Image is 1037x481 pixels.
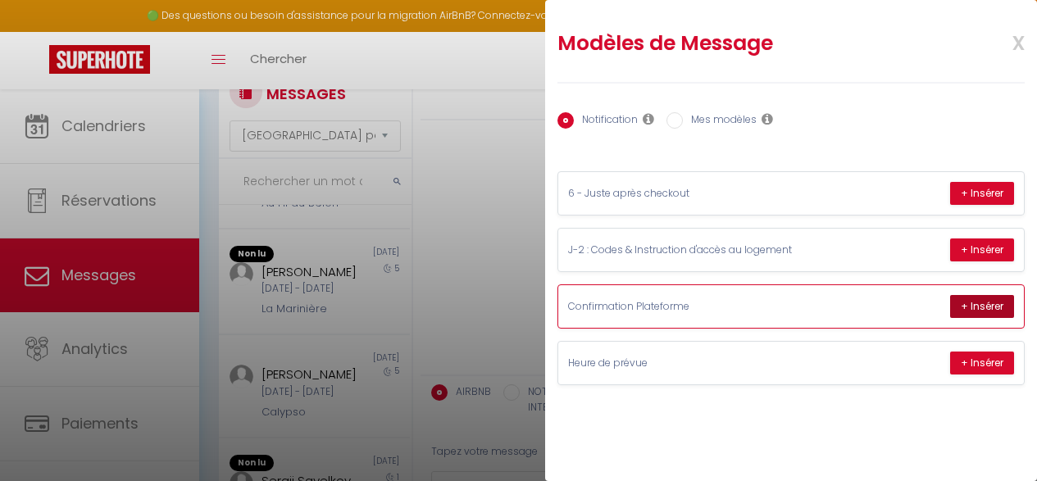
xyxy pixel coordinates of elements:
p: J-2 : Codes & Instruction d'accès au logement [568,243,814,258]
label: Notification [574,112,638,130]
button: + Insérer [950,352,1014,374]
button: + Insérer [950,238,1014,261]
h2: Modèles de Message [557,30,939,57]
label: Mes modèles [683,112,757,130]
button: + Insérer [950,295,1014,318]
i: Les notifications sont visibles par toi et ton équipe [643,112,654,125]
p: 6 - Juste après checkout [568,186,814,202]
p: Heure de prévue [568,356,814,371]
button: + Insérer [950,182,1014,205]
p: Confirmation Plateforme [568,299,814,315]
span: x [973,22,1025,61]
i: Les modèles généraux sont visibles par vous et votre équipe [762,112,773,125]
button: Ouvrir le widget de chat LiveChat [13,7,62,56]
